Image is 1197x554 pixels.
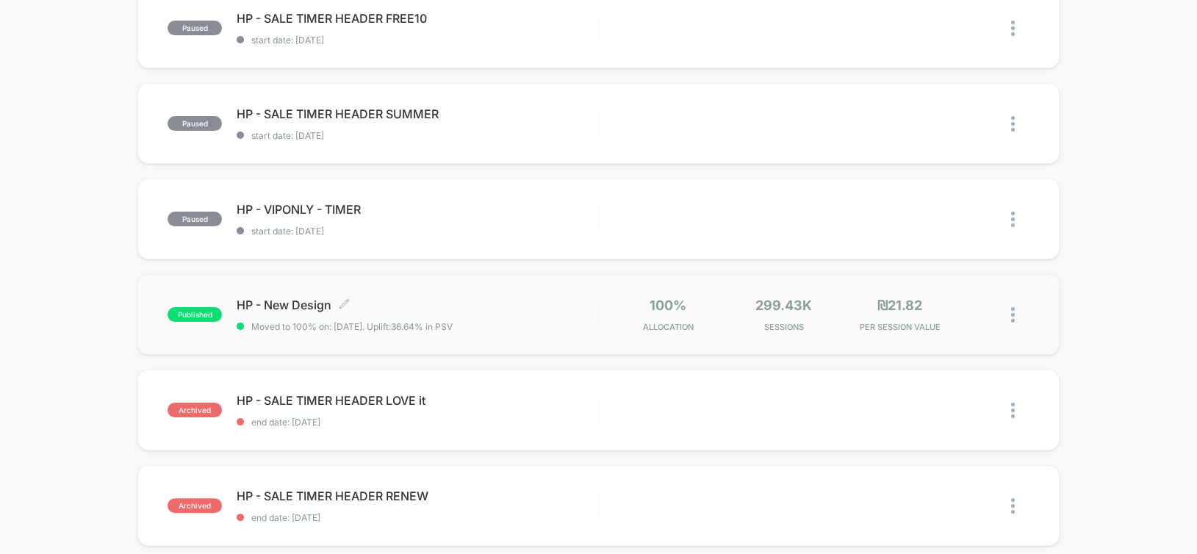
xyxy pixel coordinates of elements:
span: archived [168,403,222,417]
span: end date: [DATE] [237,512,597,523]
span: paused [168,21,222,35]
span: ₪21.82 [877,298,922,313]
img: close [1011,21,1015,36]
img: close [1011,403,1015,418]
img: close [1011,212,1015,227]
img: close [1011,116,1015,132]
span: paused [168,212,222,226]
img: close [1011,307,1015,323]
span: Moved to 100% on: [DATE] . Uplift: 36.64% in PSV [251,321,453,332]
span: HP - SALE TIMER HEADER SUMMER [237,107,597,121]
img: close [1011,498,1015,514]
span: HP - New Design [237,298,597,312]
span: archived [168,498,222,513]
span: HP - VIPONLY - TIMER [237,202,597,217]
span: 299.43k [755,298,812,313]
span: Sessions [730,322,838,332]
span: start date: [DATE] [237,226,597,237]
span: published [168,307,222,322]
span: paused [168,116,222,131]
span: PER SESSION VALUE [846,322,955,332]
span: start date: [DATE] [237,35,597,46]
span: HP - SALE TIMER HEADER LOVE it [237,393,597,408]
span: start date: [DATE] [237,130,597,141]
span: end date: [DATE] [237,417,597,428]
span: HP - SALE TIMER HEADER RENEW [237,489,597,503]
span: Allocation [643,322,694,332]
span: 100% [650,298,686,313]
span: HP - SALE TIMER HEADER FREE10 [237,11,597,26]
